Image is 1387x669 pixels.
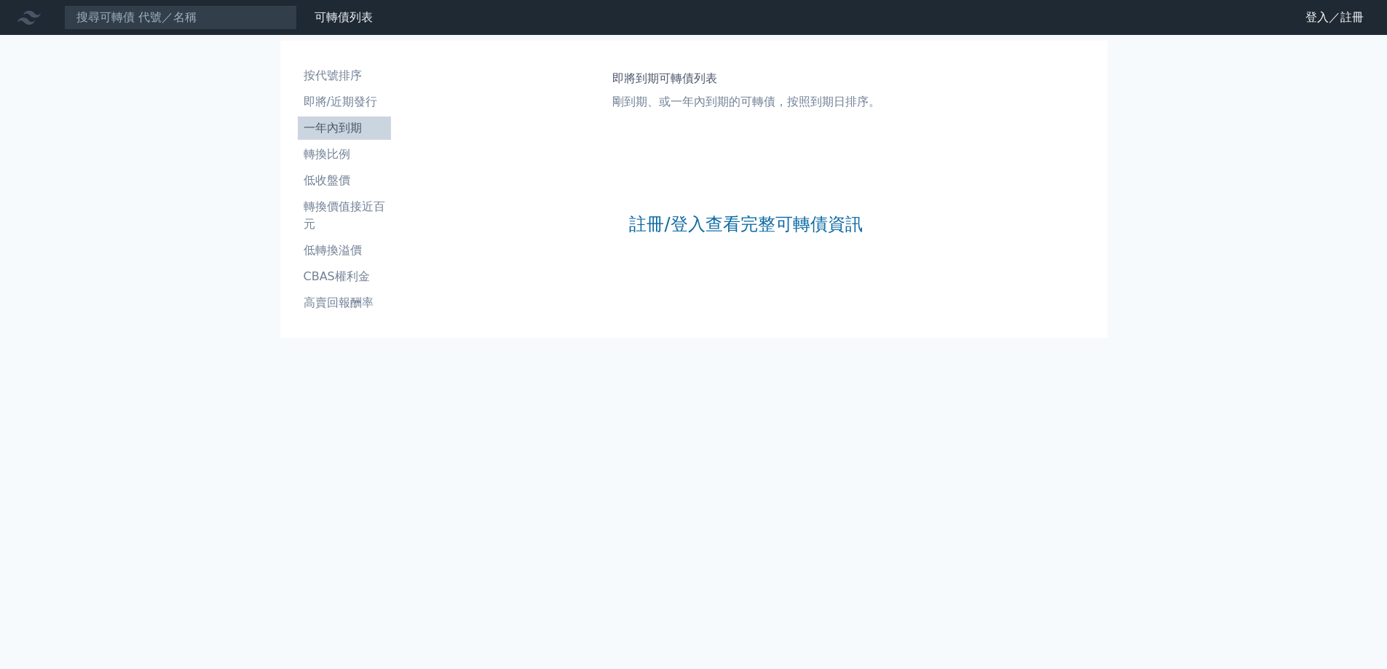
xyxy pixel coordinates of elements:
li: 一年內到期 [298,119,391,137]
a: 高賣回報酬率 [298,291,391,314]
a: 轉換價值接近百元 [298,195,391,236]
a: 註冊/登入查看完整可轉債資訊 [629,213,862,236]
li: 轉換比例 [298,146,391,163]
a: 登入／註冊 [1294,6,1375,29]
li: 高賣回報酬率 [298,294,391,312]
a: 低轉換溢價 [298,239,391,262]
li: 即將/近期發行 [298,93,391,111]
a: 一年內到期 [298,116,391,140]
a: 低收盤價 [298,169,391,192]
input: 搜尋可轉債 代號／名稱 [64,5,297,30]
li: 低轉換溢價 [298,242,391,259]
h1: 即將到期可轉債列表 [612,70,880,87]
a: 即將/近期發行 [298,90,391,114]
li: 轉換價值接近百元 [298,198,391,233]
a: CBAS權利金 [298,265,391,288]
li: CBAS權利金 [298,268,391,285]
li: 按代號排序 [298,67,391,84]
a: 按代號排序 [298,64,391,87]
li: 低收盤價 [298,172,391,189]
a: 轉換比例 [298,143,391,166]
p: 剛到期、或一年內到期的可轉債，按照到期日排序。 [612,93,880,111]
a: 可轉債列表 [315,10,373,24]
